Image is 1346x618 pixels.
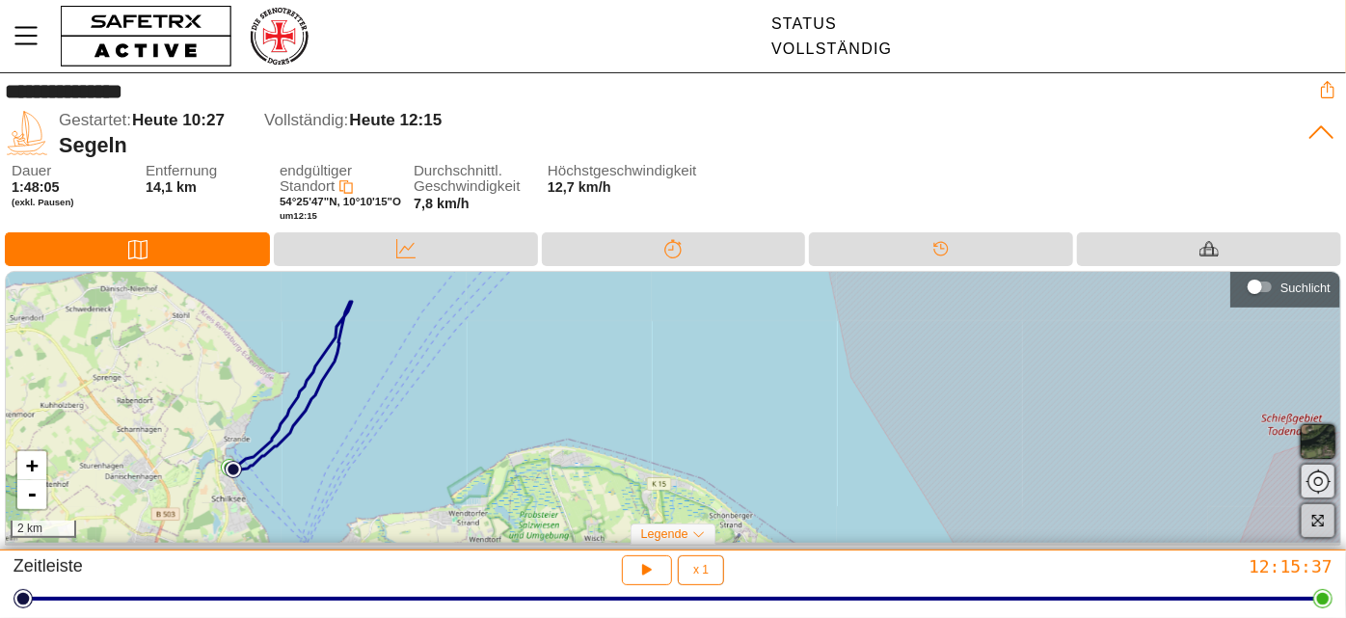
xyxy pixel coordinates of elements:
font: Heute 12:15 [349,111,442,129]
font: - [26,482,39,506]
font: Suchlicht [1280,281,1331,295]
font: (exkl. Pausen) [12,197,74,207]
font: Durchschnittl. Geschwindigkeit [414,162,521,195]
img: PathStart.svg [225,461,242,478]
font: 7,8 km/h [414,196,470,211]
font: Vollständig [771,40,892,57]
a: Herauszoomen [17,480,46,509]
font: endgültiger Standort [280,162,352,195]
font: Status [771,15,837,32]
img: Equipment_Black.svg [1199,239,1219,258]
font: Segeln [59,133,127,157]
img: SAILING.svg [5,111,49,155]
font: Legende [641,527,688,541]
font: 12,7 km/h [548,179,611,195]
div: Trennung [542,232,806,266]
img: RescueLogo.png [248,5,310,67]
font: 14,1 km [146,179,197,195]
div: Zeitleiste [809,232,1073,266]
font: 1:48:05 [12,179,60,195]
font: Entfernung [146,162,217,178]
font: 54°25'47"N, 10°10'15"O [280,196,401,207]
font: Gestartet: [59,111,131,129]
button: x 1 [678,555,724,585]
font: Zeitleiste [13,556,83,576]
font: Heute 10:27 [132,111,225,129]
font: 2 km [17,522,42,535]
div: Karte [5,232,270,266]
font: x 1 [693,563,709,577]
font: 12:15 [293,210,317,221]
font: Höchstgeschwindigkeit [548,162,697,178]
font: Dauer [12,162,51,178]
div: Daten [274,232,538,266]
font: um [280,210,293,221]
img: PathEnd.svg [221,459,238,476]
font: Vollständig: [264,111,348,129]
font: + [26,453,39,477]
font: 12:15:37 [1249,556,1333,577]
a: Vergrößern [17,451,46,480]
div: Suchlicht [1240,273,1331,302]
div: Ausrüstung [1077,232,1341,266]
